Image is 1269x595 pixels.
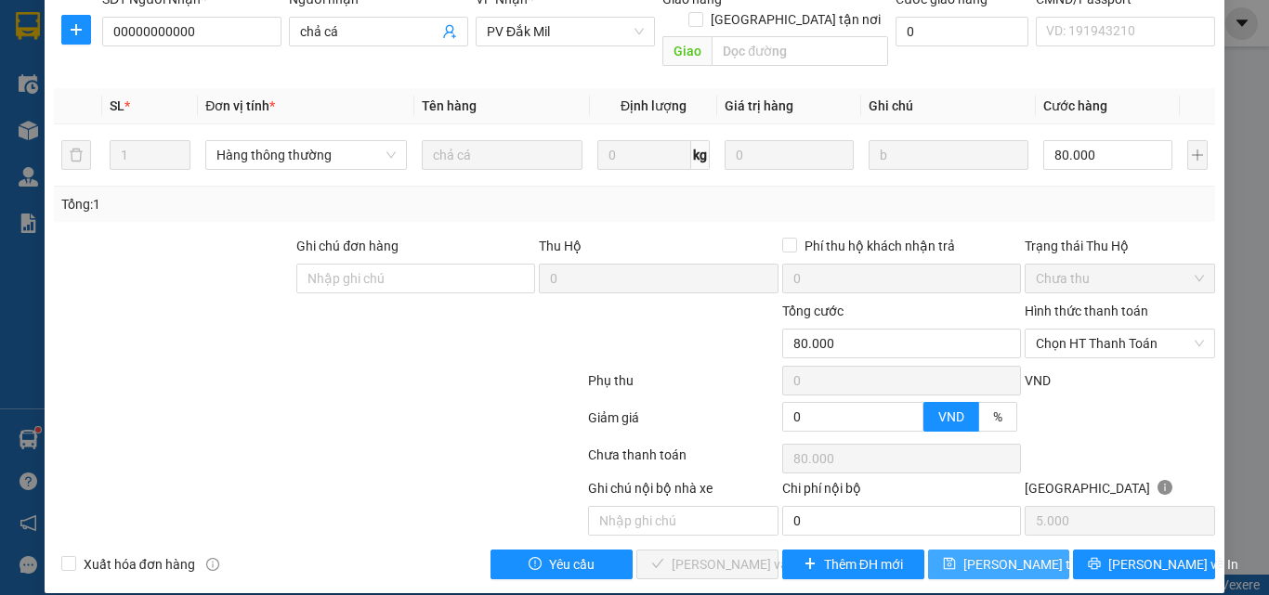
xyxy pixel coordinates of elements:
[586,445,780,477] div: Chưa thanh toán
[691,140,710,170] span: kg
[110,98,124,113] span: SL
[205,98,275,113] span: Đơn vị tính
[1025,373,1051,388] span: VND
[296,239,399,253] label: Ghi chú đơn hàng
[1036,330,1204,357] span: Chọn HT Thanh Toán
[782,304,844,318] span: Tổng cước
[804,557,817,572] span: plus
[621,98,687,113] span: Định lượng
[963,554,1112,575] span: [PERSON_NAME] thay đổi
[586,370,780,403] div: Phụ thu
[422,140,582,170] input: VD: Bàn, Ghế
[76,554,203,575] span: Xuất hóa đơn hàng
[662,36,712,66] span: Giao
[61,194,491,214] div: Tổng: 1
[1036,265,1204,292] span: Chưa thu
[896,17,1028,46] input: Cước giao hàng
[529,557,542,572] span: exclamation-circle
[928,550,1070,579] button: save[PERSON_NAME] thay đổi
[869,140,1029,170] input: Ghi Chú
[943,557,956,572] span: save
[782,478,1021,506] div: Chi phí nội bộ
[296,264,535,293] input: Ghi chú đơn hàng
[588,478,778,506] div: Ghi chú nội bộ nhà xe
[636,550,778,579] button: check[PERSON_NAME] và Giao hàng
[487,18,644,45] span: PV Đắk Mil
[206,558,219,571] span: info-circle
[61,140,91,170] button: delete
[712,36,888,66] input: Dọc đường
[1108,554,1238,575] span: [PERSON_NAME] và In
[1187,140,1209,170] button: plus
[1025,236,1215,256] div: Trạng thái Thu Hộ
[861,88,1037,124] th: Ghi chú
[703,9,888,30] span: [GEOGRAPHIC_DATA] tận nơi
[422,98,477,113] span: Tên hàng
[216,141,396,169] span: Hàng thông thường
[61,15,91,45] button: plus
[797,236,962,256] span: Phí thu hộ khách nhận trả
[824,554,903,575] span: Thêm ĐH mới
[1158,480,1172,495] span: info-circle
[588,506,778,536] input: Nhập ghi chú
[1043,98,1107,113] span: Cước hàng
[1025,478,1215,506] div: [GEOGRAPHIC_DATA]
[1073,550,1215,579] button: printer[PERSON_NAME] và In
[549,554,595,575] span: Yêu cầu
[1088,557,1101,572] span: printer
[539,239,582,253] span: Thu Hộ
[442,24,457,39] span: user-add
[725,140,853,170] input: 0
[586,407,780,440] div: Giảm giá
[782,550,924,579] button: plusThêm ĐH mới
[938,409,964,424] span: VND
[62,22,90,37] span: plus
[725,98,793,113] span: Giá trị hàng
[993,409,1002,424] span: %
[1025,304,1148,318] label: Hình thức thanh toán
[491,550,633,579] button: exclamation-circleYêu cầu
